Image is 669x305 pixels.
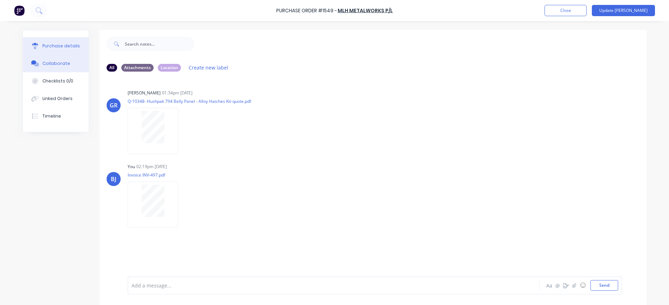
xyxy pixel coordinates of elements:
[128,172,185,178] p: Invoice INV-497.pdf
[128,164,135,170] div: You
[23,55,89,72] button: Collaborate
[338,7,393,14] a: MLH Metalworks P/L
[107,64,117,72] div: All
[592,5,655,16] button: Update [PERSON_NAME]
[23,37,89,55] button: Purchase details
[23,107,89,125] button: Timeline
[42,113,61,119] div: Timeline
[23,90,89,107] button: Linked Orders
[125,37,194,51] input: Search notes...
[553,281,562,290] button: @
[121,64,154,72] div: Attachments
[276,7,337,14] div: Purchase Order #1549 -
[545,281,553,290] button: Aa
[158,64,181,72] div: Location
[42,78,73,84] div: Checklists 0/0
[42,60,70,67] div: Collaborate
[128,90,161,96] div: [PERSON_NAME]
[185,63,232,72] button: Create new label
[14,5,25,16] img: Factory
[128,98,251,104] p: Q-10348- Hushpak 794 Belly Panel - Alloy Hatches Kit-quote.pdf
[111,175,116,183] div: BJ
[136,164,167,170] div: 02:19pm [DATE]
[590,280,618,291] button: Send
[110,101,117,110] div: GR
[579,281,587,290] button: ☺
[42,95,73,102] div: Linked Orders
[162,90,192,96] div: 01:34pm [DATE]
[23,72,89,90] button: Checklists 0/0
[545,5,587,16] button: Close
[42,43,80,49] div: Purchase details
